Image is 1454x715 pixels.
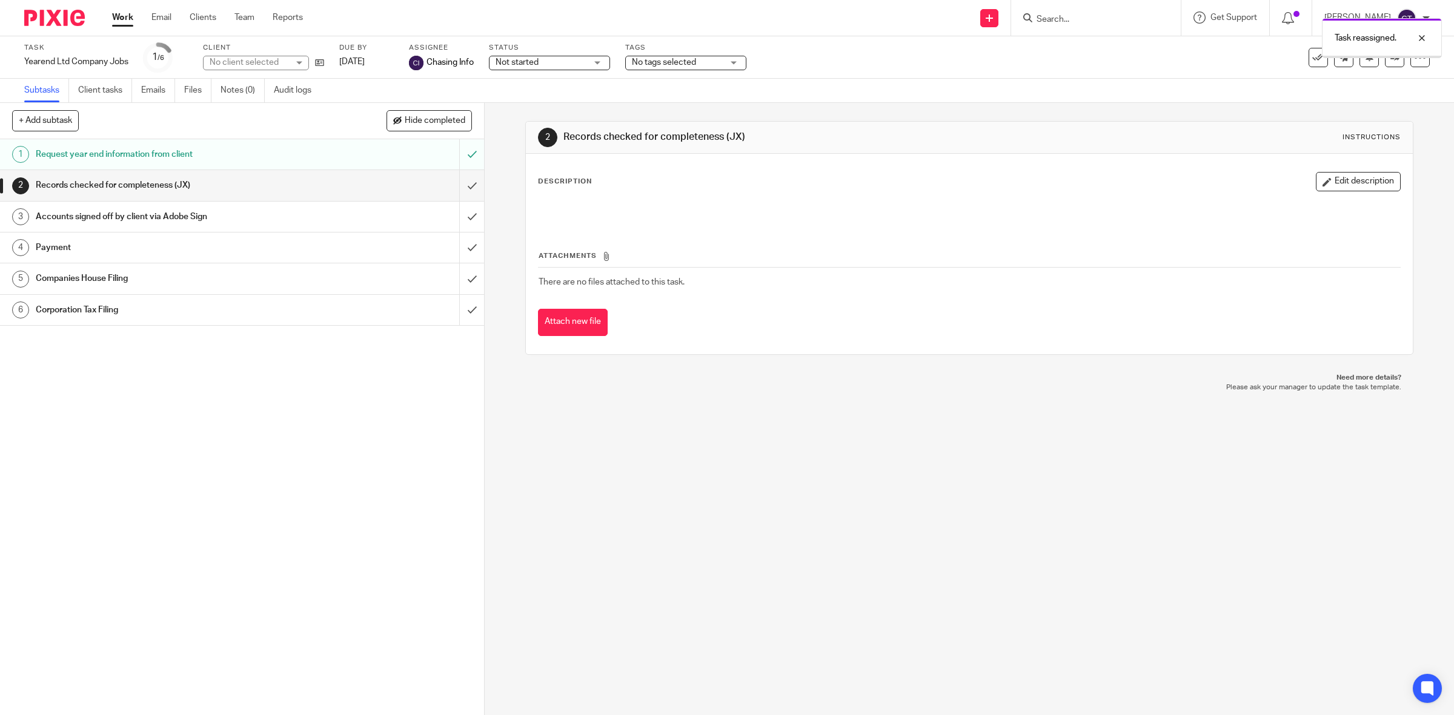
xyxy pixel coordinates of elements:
[36,301,310,319] h1: Corporation Tax Filing
[151,12,171,24] a: Email
[489,43,610,53] label: Status
[409,56,423,70] img: svg%3E
[409,43,474,53] label: Assignee
[190,12,216,24] a: Clients
[36,176,310,194] h1: Records checked for completeness (JX)
[36,269,310,288] h1: Companies House Filing
[152,50,164,64] div: 1
[203,43,324,53] label: Client
[539,252,597,259] span: Attachments
[24,10,85,26] img: Pixie
[78,79,132,102] a: Client tasks
[234,12,254,24] a: Team
[221,79,265,102] a: Notes (0)
[24,43,128,53] label: Task
[24,79,69,102] a: Subtasks
[427,56,474,68] span: Chasing Info
[339,58,365,66] span: [DATE]
[632,58,696,67] span: No tags selected
[537,383,1402,392] p: Please ask your manager to update the task template.
[273,12,303,24] a: Reports
[1397,8,1416,28] img: svg%3E
[12,146,29,163] div: 1
[12,239,29,256] div: 4
[563,131,995,143] h1: Records checked for completeness (JX)
[339,43,394,53] label: Due by
[1335,32,1396,44] p: Task reassigned.
[625,43,746,53] label: Tags
[539,278,685,286] span: There are no files attached to this task.
[405,116,465,126] span: Hide completed
[112,12,133,24] a: Work
[210,56,288,68] div: No client selected
[387,110,472,131] button: Hide completed
[158,54,164,61] small: /6
[12,110,79,131] button: + Add subtask
[274,79,320,102] a: Audit logs
[12,208,29,225] div: 3
[1343,133,1401,142] div: Instructions
[184,79,211,102] a: Files
[36,239,310,257] h1: Payment
[12,301,29,318] div: 6
[24,56,128,68] div: Yearend Ltd Company Jobs
[36,208,310,226] h1: Accounts signed off by client via Adobe Sign
[538,128,557,147] div: 2
[537,373,1402,383] p: Need more details?
[12,271,29,288] div: 5
[1316,172,1401,191] button: Edit description
[36,145,310,163] h1: Request year end information from client
[12,177,29,194] div: 2
[141,79,175,102] a: Emails
[496,58,539,67] span: Not started
[538,177,592,186] p: Description
[538,309,608,336] button: Attach new file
